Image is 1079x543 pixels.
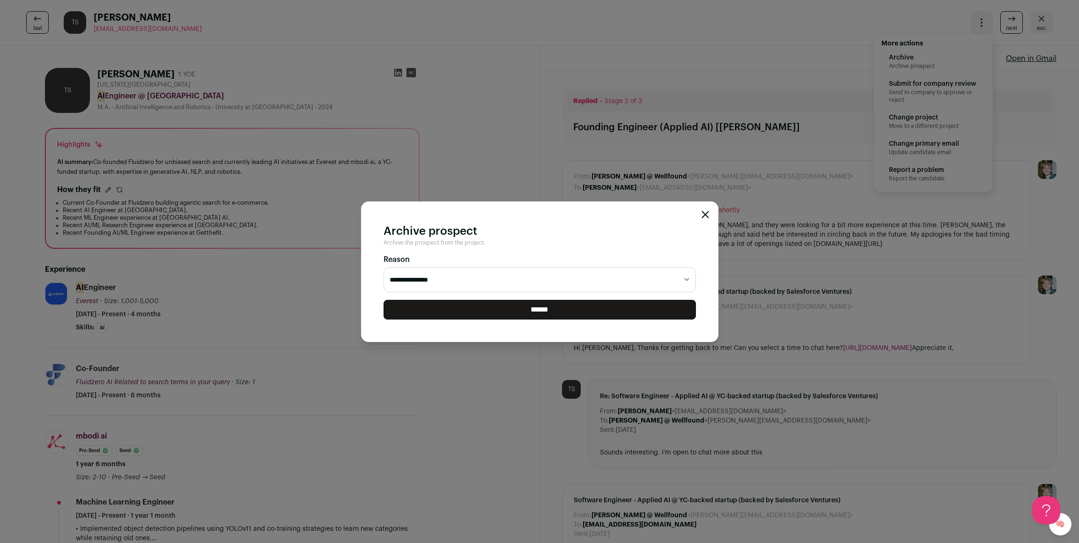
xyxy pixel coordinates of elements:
[384,224,696,239] h2: Archive prospect
[384,254,696,265] label: Reason
[1032,496,1060,524] iframe: Help Scout Beacon - Open
[384,239,485,246] span: Archive the prospect from the project.
[702,211,709,218] button: Close modal
[1049,513,1072,536] a: 🧠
